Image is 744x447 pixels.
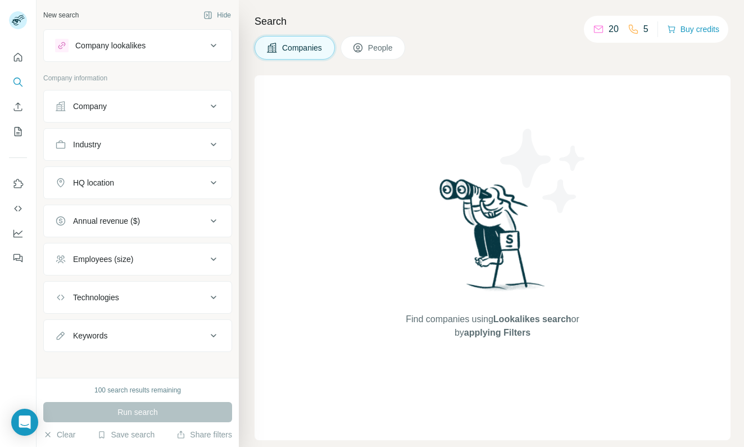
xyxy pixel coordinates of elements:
button: Dashboard [9,223,27,243]
button: Buy credits [667,21,719,37]
button: Clear [43,429,75,440]
div: Annual revenue ($) [73,215,140,227]
span: People [368,42,394,53]
button: Company lookalikes [44,32,232,59]
button: Save search [97,429,155,440]
img: Surfe Illustration - Stars [493,120,594,222]
button: Industry [44,131,232,158]
div: Company [73,101,107,112]
button: Quick start [9,47,27,67]
img: Surfe Illustration - Woman searching with binoculars [434,176,551,301]
button: Company [44,93,232,120]
button: Use Surfe on LinkedIn [9,174,27,194]
span: Lookalikes search [493,314,571,324]
div: Industry [73,139,101,150]
div: Company lookalikes [75,40,146,51]
button: Annual revenue ($) [44,207,232,234]
p: 5 [643,22,648,36]
div: New search [43,10,79,20]
div: 100 search results remaining [94,385,181,395]
button: HQ location [44,169,232,196]
button: Feedback [9,248,27,268]
span: Companies [282,42,323,53]
button: Employees (size) [44,246,232,273]
button: Keywords [44,322,232,349]
button: Search [9,72,27,92]
button: My lists [9,121,27,142]
div: HQ location [73,177,114,188]
div: Keywords [73,330,107,341]
div: Open Intercom Messenger [11,409,38,436]
h4: Search [255,13,731,29]
p: Company information [43,73,232,83]
div: Technologies [73,292,119,303]
button: Enrich CSV [9,97,27,117]
button: Technologies [44,284,232,311]
p: 20 [609,22,619,36]
button: Share filters [176,429,232,440]
button: Use Surfe API [9,198,27,219]
span: applying Filters [464,328,530,337]
div: Employees (size) [73,254,133,265]
span: Find companies using or by [402,313,582,340]
button: Hide [196,7,239,24]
